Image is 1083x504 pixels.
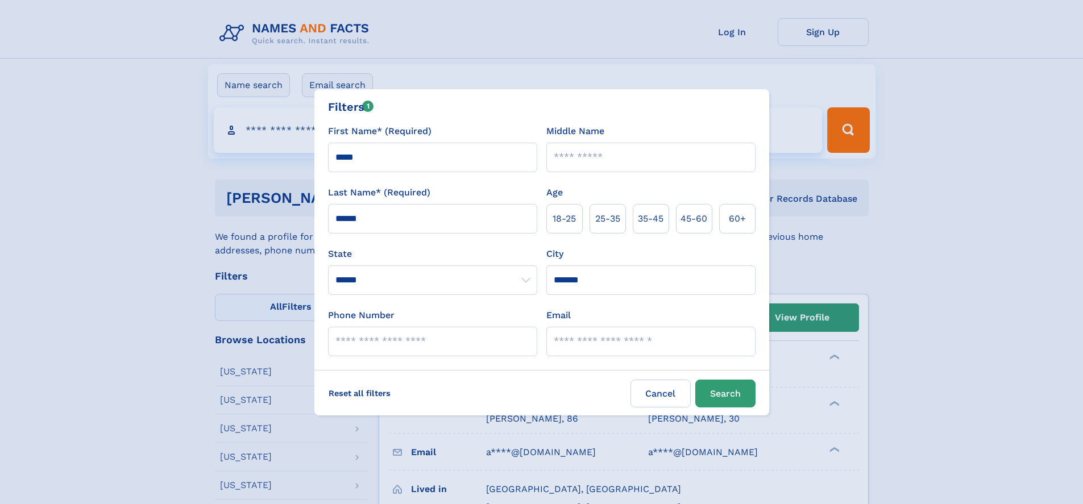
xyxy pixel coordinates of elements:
[546,309,571,322] label: Email
[630,380,691,407] label: Cancel
[680,212,707,226] span: 45‑60
[328,124,431,138] label: First Name* (Required)
[321,380,398,407] label: Reset all filters
[553,212,576,226] span: 18‑25
[328,309,395,322] label: Phone Number
[729,212,746,226] span: 60+
[328,98,374,115] div: Filters
[595,212,620,226] span: 25‑35
[328,247,537,261] label: State
[695,380,756,407] button: Search
[638,212,663,226] span: 35‑45
[328,186,430,199] label: Last Name* (Required)
[546,124,604,138] label: Middle Name
[546,247,563,261] label: City
[546,186,563,199] label: Age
